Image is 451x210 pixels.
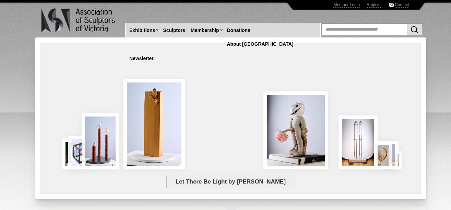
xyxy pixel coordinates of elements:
[127,52,156,65] a: Newsletter
[365,141,392,169] img: Lorica Plumata (Chrysus)
[123,79,185,169] img: Little Frog. Big Climb
[188,24,222,37] a: Membership
[263,91,328,169] img: Let There Be Light
[224,24,253,37] a: Donations
[367,2,382,8] a: Register
[160,24,188,37] a: Sculptors
[389,3,394,7] img: Contact ASV
[224,38,296,51] a: About [GEOGRAPHIC_DATA]
[127,24,158,37] a: Exhibitions
[339,115,378,169] img: Swingers
[166,176,295,188] span: Let There Be Light by [PERSON_NAME]
[333,2,360,8] a: Member Login
[395,2,409,8] a: Contact
[41,7,116,34] img: logo.png
[410,25,418,34] img: Search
